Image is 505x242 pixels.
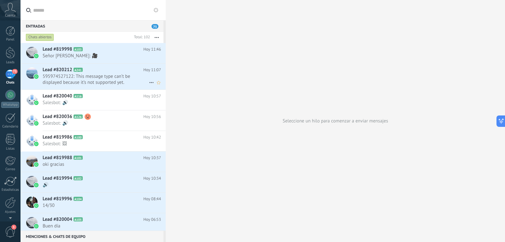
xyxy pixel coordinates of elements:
span: Lead #819994 [43,175,72,182]
span: Hoy 11:46 [143,46,161,53]
a: Lead #819998 A103 Hoy 11:46 Señor [PERSON_NAME]: 🎥 [21,43,166,63]
div: Panel [1,38,20,42]
span: A103 [74,47,83,51]
span: Hoy 10:34 [143,175,161,182]
span: Salesbot: 🔊 [43,100,149,106]
a: Lead #820036 A126 Hoy 10:56 Salesbot: 🔊 [21,110,166,131]
span: Hoy 10:57 [143,93,161,99]
span: Lead #819998 [43,46,72,53]
div: Leads [1,60,20,65]
div: WhatsApp [1,102,19,108]
div: Ajustes [1,210,20,214]
span: A101 [74,156,83,160]
span: Lead #819986 [43,134,72,140]
img: waba.svg [34,162,39,167]
span: Lead #819996 [43,196,72,202]
span: 14/30 [43,202,149,208]
span: oki gracias [43,161,149,167]
span: 73 [12,69,17,74]
a: Lead #820212 A241 Hoy 11:07 595974527122: This message type can’t be displayed because it’s not s... [21,64,166,90]
img: waba.svg [34,101,39,105]
span: Lead #819988 [43,155,72,161]
span: Hoy 10:42 [143,134,161,140]
span: 73 [151,24,158,29]
span: Salesbot: 🖼 [43,141,149,147]
span: Hoy 11:07 [143,67,161,73]
div: Estadísticas [1,188,20,192]
span: Hoy 08:44 [143,196,161,202]
div: Calendario [1,125,20,129]
span: Lead #820004 [43,216,72,223]
span: Hoy 06:53 [143,216,161,223]
div: Entradas [21,20,163,32]
a: Lead #819996 A104 Hoy 08:44 14/30 [21,193,166,213]
img: waba.svg [34,224,39,228]
div: Listas [1,147,20,151]
span: Señor [PERSON_NAME]: 🎥 [43,53,149,59]
span: Cuenta [5,14,15,18]
div: Chats abiertos [26,34,54,41]
img: waba.svg [34,142,39,146]
img: waba.svg [34,74,39,79]
span: Hoy 10:37 [143,155,161,161]
span: Salesbot: 🔊 [43,120,149,126]
span: A126 [74,115,83,119]
span: Lead #820212 [43,67,72,73]
span: Hoy 10:56 [143,114,161,120]
span: 🔊 [43,182,149,188]
a: Lead #819986 A100 Hoy 10:42 Salesbot: 🖼 [21,131,166,151]
div: Total: 102 [131,34,150,40]
span: Lead #820036 [43,114,72,120]
img: waba.svg [34,54,39,58]
div: Menciones & Chats de equipo [21,231,163,242]
div: Correo [1,167,20,171]
span: A116 [74,94,83,98]
span: A105 [74,217,83,221]
span: A100 [74,135,83,139]
img: waba.svg [34,183,39,187]
span: A104 [74,197,83,201]
span: Lead #820040 [43,93,72,99]
a: Lead #820004 A105 Hoy 06:53 Buen día [21,213,166,233]
span: 1 [11,225,16,230]
a: Lead #820040 A116 Hoy 10:57 Salesbot: 🔊 [21,90,166,110]
button: Más [150,32,163,43]
div: Chats [1,81,20,85]
img: waba.svg [34,121,39,126]
span: A241 [74,68,83,72]
img: waba.svg [34,203,39,208]
span: A102 [74,176,83,180]
a: Lead #819988 A101 Hoy 10:37 oki gracias [21,152,166,172]
a: Lead #819994 A102 Hoy 10:34 🔊 [21,172,166,192]
span: 595974527122: This message type can’t be displayed because it’s not supported yet. [43,73,149,85]
span: Buen día [43,223,149,229]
